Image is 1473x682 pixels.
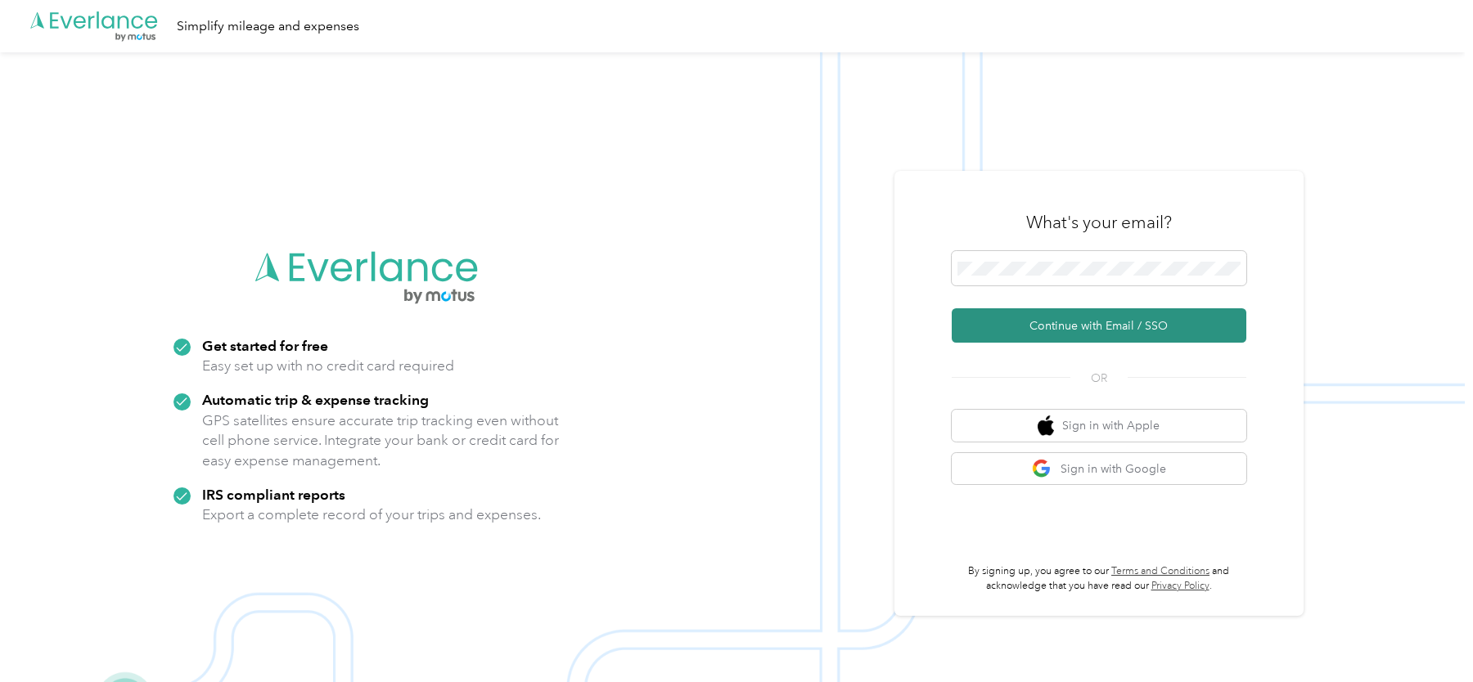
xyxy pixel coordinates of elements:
strong: Get started for free [202,337,328,354]
img: apple logo [1038,415,1054,436]
p: Export a complete record of your trips and expenses. [202,505,541,525]
iframe: Everlance-gr Chat Button Frame [1381,590,1473,682]
span: OR [1070,370,1128,387]
strong: Automatic trip & expense tracking [202,391,429,408]
p: By signing up, you agree to our and acknowledge that you have read our . [952,564,1246,593]
img: google logo [1032,459,1052,479]
button: google logoSign in with Google [952,453,1246,485]
h3: What's your email? [1026,211,1172,234]
button: apple logoSign in with Apple [952,410,1246,442]
a: Terms and Conditions [1111,565,1209,577]
p: GPS satellites ensure accurate trip tracking even without cell phone service. Integrate your bank... [202,411,560,471]
button: Continue with Email / SSO [952,308,1246,343]
p: Easy set up with no credit card required [202,356,454,376]
strong: IRS compliant reports [202,486,345,503]
div: Simplify mileage and expenses [177,16,359,37]
a: Privacy Policy [1151,580,1209,592]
